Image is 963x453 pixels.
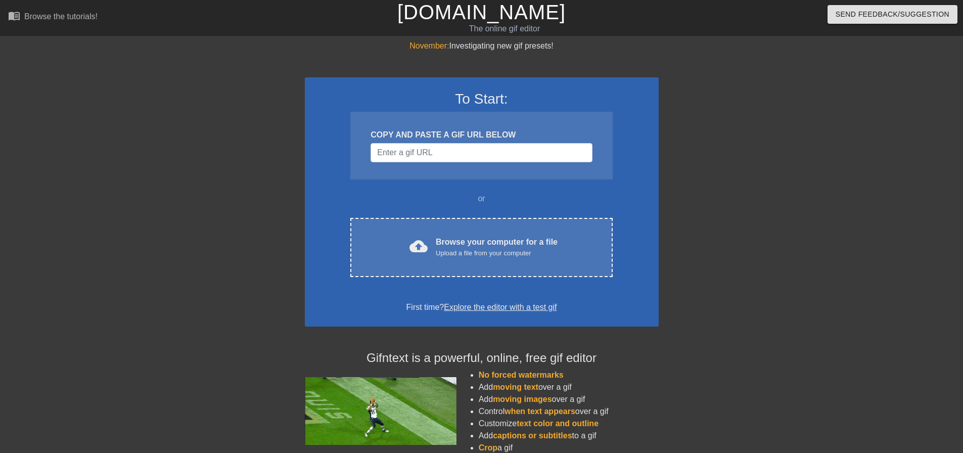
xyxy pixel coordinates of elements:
span: No forced watermarks [479,371,564,379]
span: Send Feedback/Suggestion [836,8,949,21]
a: Explore the editor with a test gif [444,303,557,311]
span: captions or subtitles [493,431,572,440]
div: First time? [318,301,646,313]
button: Send Feedback/Suggestion [828,5,957,24]
div: Investigating new gif presets! [305,40,659,52]
li: Customize [479,418,659,430]
span: November: [409,41,449,50]
span: moving text [493,383,538,391]
div: Browse your computer for a file [436,236,558,258]
div: COPY AND PASTE A GIF URL BELOW [371,129,592,141]
span: menu_book [8,10,20,22]
h3: To Start: [318,90,646,108]
li: Add to a gif [479,430,659,442]
li: Add over a gif [479,381,659,393]
input: Username [371,143,592,162]
div: or [331,193,632,205]
div: Browse the tutorials! [24,12,98,21]
span: Crop [479,443,497,452]
li: Add over a gif [479,393,659,405]
span: cloud_upload [409,237,428,255]
span: moving images [493,395,552,403]
a: Browse the tutorials! [8,10,98,25]
li: Control over a gif [479,405,659,418]
a: [DOMAIN_NAME] [397,1,566,23]
img: football_small.gif [305,377,456,445]
div: The online gif editor [326,23,683,35]
div: Upload a file from your computer [436,248,558,258]
span: when text appears [505,407,575,416]
span: text color and outline [517,419,599,428]
h4: Gifntext is a powerful, online, free gif editor [305,351,659,366]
